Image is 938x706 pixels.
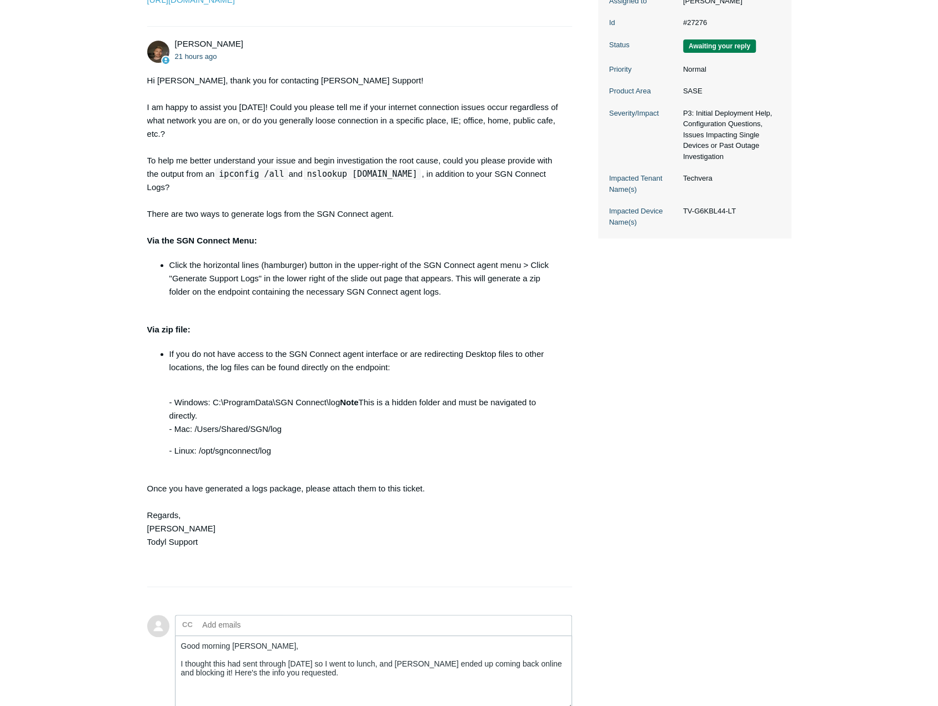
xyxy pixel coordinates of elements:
input: Add emails [198,616,318,633]
span: We are waiting for you to respond [683,39,756,53]
dt: Impacted Tenant Name(s) [609,173,678,195]
dd: TV-G6KBL44-LT [678,206,780,217]
span: Andy Paull [175,39,243,48]
dt: Priority [609,64,678,75]
code: ipconfig /all [215,168,287,180]
dd: P3: Initial Deployment Help, Configuration Questions, Issues Impacting Single Devices or Past Out... [678,108,780,162]
div: Hi [PERSON_NAME], thank you for contacting [PERSON_NAME] Support! I am happy to assist you [DATE]... [147,74,561,575]
p: If you do not have access to the SGN Connect agent interface or are redirecting Desktop files to ... [169,347,561,374]
dd: SASE [678,86,780,97]
dt: Id [609,17,678,28]
p: - Windows: C:\ProgramData\SGN Connect\log This is a hidden folder and must be navigated to direct... [169,382,561,436]
dt: Impacted Device Name(s) [609,206,678,227]
dd: Normal [678,64,780,75]
p: - Linux: /opt/sgnconnect/log [169,444,561,458]
strong: Via the SGN Connect Menu: [147,236,257,245]
dt: Severity/Impact [609,108,678,119]
strong: Via zip file: [147,325,190,334]
time: 08/11/2025, 10:16 [175,52,217,61]
dd: Techvera [678,173,780,184]
dt: Status [609,39,678,51]
dt: Product Area [609,86,678,97]
dd: #27276 [678,17,780,28]
label: CC [182,616,193,633]
strong: Note [340,397,358,407]
code: nslookup [DOMAIN_NAME] [304,168,421,180]
li: Click the horizontal lines (hamburger) button in the upper-right of the SGN Connect agent menu > ... [169,258,561,299]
